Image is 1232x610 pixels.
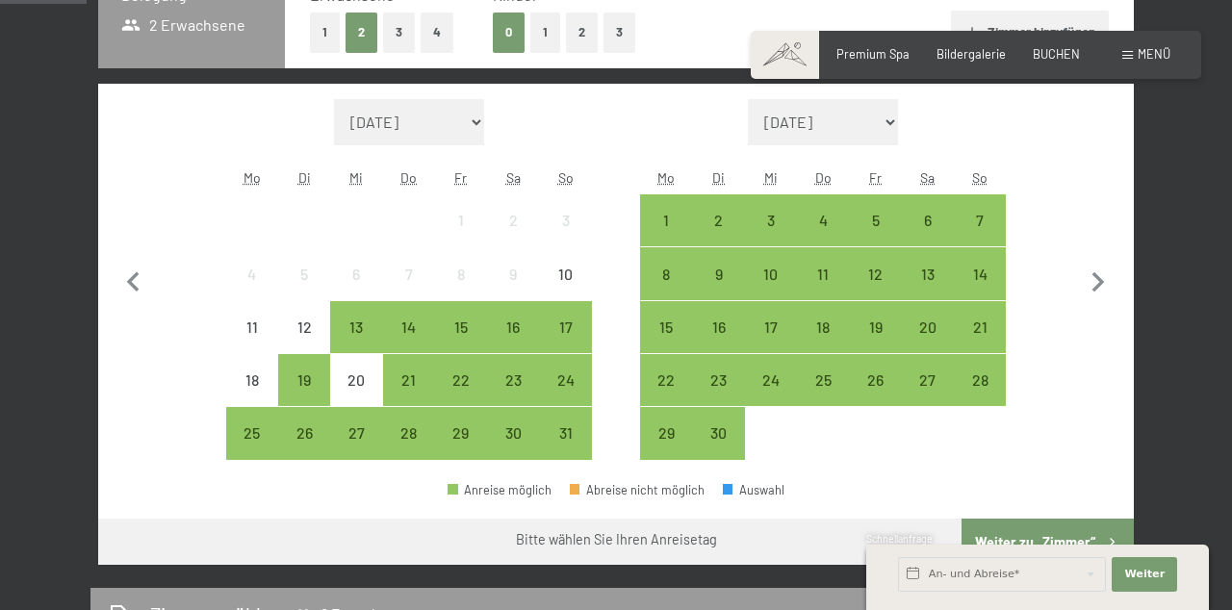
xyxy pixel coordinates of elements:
[383,301,435,353] div: Thu Aug 14 2025
[642,267,690,315] div: 8
[435,301,487,353] div: Anreise möglich
[539,194,591,246] div: Anreise nicht möglich
[280,267,328,315] div: 5
[570,484,705,496] div: Abreise nicht möglich
[695,213,743,261] div: 2
[448,484,552,496] div: Anreise möglich
[278,247,330,299] div: Tue Aug 05 2025
[902,194,954,246] div: Anreise möglich
[385,267,433,315] div: 7
[745,247,797,299] div: Anreise möglich
[435,354,487,406] div: Fri Aug 22 2025
[383,407,435,459] div: Anreise möglich
[487,354,539,406] div: Anreise möglich
[226,301,278,353] div: Mon Aug 11 2025
[539,301,591,353] div: Anreise möglich
[642,372,690,420] div: 22
[747,319,795,368] div: 17
[866,533,933,545] span: Schnellanfrage
[797,354,849,406] div: Thu Sep 25 2025
[226,354,278,406] div: Mon Aug 18 2025
[1138,46,1170,62] span: Menü
[435,301,487,353] div: Fri Aug 15 2025
[349,169,363,186] abbr: Mittwoch
[640,354,692,406] div: Mon Sep 22 2025
[437,372,485,420] div: 22
[693,354,745,406] div: Tue Sep 23 2025
[603,13,635,52] button: 3
[695,372,743,420] div: 23
[539,354,591,406] div: Anreise möglich
[797,247,849,299] div: Thu Sep 11 2025
[962,519,1134,565] button: Weiter zu „Zimmer“
[954,354,1006,406] div: Sun Sep 28 2025
[228,319,276,368] div: 11
[693,354,745,406] div: Anreise möglich
[849,301,901,353] div: Anreise möglich
[657,169,675,186] abbr: Montag
[797,301,849,353] div: Anreise möglich
[330,354,382,406] div: Anreise nicht möglich
[383,354,435,406] div: Thu Aug 21 2025
[640,247,692,299] div: Mon Sep 08 2025
[640,407,692,459] div: Anreise möglich
[487,354,539,406] div: Sat Aug 23 2025
[226,247,278,299] div: Anreise nicht möglich
[745,354,797,406] div: Wed Sep 24 2025
[1112,557,1177,592] button: Weiter
[489,319,537,368] div: 16
[541,372,589,420] div: 24
[815,169,832,186] abbr: Donnerstag
[310,13,340,52] button: 1
[954,301,1006,353] div: Anreise möglich
[383,301,435,353] div: Anreise möglich
[640,247,692,299] div: Anreise möglich
[695,319,743,368] div: 16
[487,247,539,299] div: Sat Aug 09 2025
[902,354,954,406] div: Sat Sep 27 2025
[280,319,328,368] div: 12
[797,194,849,246] div: Anreise möglich
[745,354,797,406] div: Anreise möglich
[797,194,849,246] div: Thu Sep 04 2025
[435,247,487,299] div: Fri Aug 08 2025
[539,407,591,459] div: Anreise möglich
[487,407,539,459] div: Anreise möglich
[745,194,797,246] div: Wed Sep 03 2025
[640,354,692,406] div: Anreise möglich
[693,247,745,299] div: Tue Sep 09 2025
[121,14,245,36] span: 2 Erwachsene
[383,354,435,406] div: Anreise möglich
[489,213,537,261] div: 2
[330,247,382,299] div: Anreise nicht möglich
[864,572,868,585] span: 1
[539,247,591,299] div: Anreise nicht möglich
[849,247,901,299] div: Anreise möglich
[435,194,487,246] div: Anreise nicht möglich
[904,372,952,420] div: 27
[298,169,311,186] abbr: Dienstag
[799,267,847,315] div: 11
[226,407,278,459] div: Anreise möglich
[849,354,901,406] div: Anreise möglich
[280,425,328,473] div: 26
[228,267,276,315] div: 4
[330,301,382,353] div: Anreise möglich
[849,194,901,246] div: Fri Sep 05 2025
[278,247,330,299] div: Anreise nicht möglich
[400,169,417,186] abbr: Donnerstag
[693,407,745,459] div: Anreise möglich
[228,372,276,420] div: 18
[330,407,382,459] div: Anreise möglich
[385,425,433,473] div: 28
[851,319,899,368] div: 19
[902,301,954,353] div: Anreise möglich
[799,372,847,420] div: 25
[435,354,487,406] div: Anreise möglich
[954,194,1006,246] div: Sun Sep 07 2025
[937,46,1006,62] span: Bildergalerie
[330,354,382,406] div: Wed Aug 20 2025
[640,407,692,459] div: Mon Sep 29 2025
[437,425,485,473] div: 29
[516,530,717,549] div: Bitte wählen Sie Ihren Anreisetag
